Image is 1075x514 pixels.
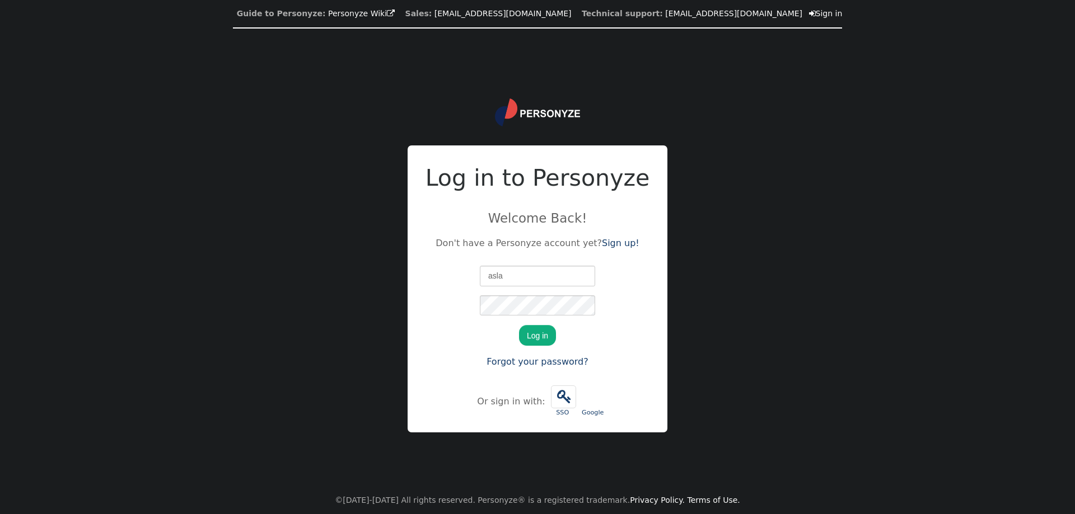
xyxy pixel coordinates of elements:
div: SSO [551,408,574,418]
a: Sign in [809,9,843,18]
iframe: Tlačítko Přihlášení přes Google [575,385,611,409]
div: Google [582,408,604,418]
input: Email [480,266,595,286]
span:  [809,10,816,17]
span:  [387,10,395,17]
a: Sign up! [602,238,639,248]
span:  [551,386,576,408]
center: ©[DATE]-[DATE] All rights reserved. Personyze® is a registered trademark. [335,487,740,514]
h2: Log in to Personyze [426,161,650,196]
b: Guide to Personyze: [237,9,326,18]
a:  SSO [548,380,579,423]
a: [EMAIL_ADDRESS][DOMAIN_NAME] [434,9,572,18]
a: Privacy Policy. [630,496,685,504]
a: Forgot your password? [487,356,588,367]
button: Log in [519,325,556,345]
a: Terms of Use. [688,496,740,504]
a: Google [579,380,607,423]
a: [EMAIL_ADDRESS][DOMAIN_NAME] [665,9,802,18]
p: Welcome Back! [426,209,650,228]
a: Personyze Wiki [328,9,395,18]
div: Or sign in with: [477,395,548,408]
b: Sales: [405,9,432,18]
p: Don't have a Personyze account yet? [426,237,650,250]
img: logo.svg [495,98,580,126]
b: Technical support: [582,9,663,18]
